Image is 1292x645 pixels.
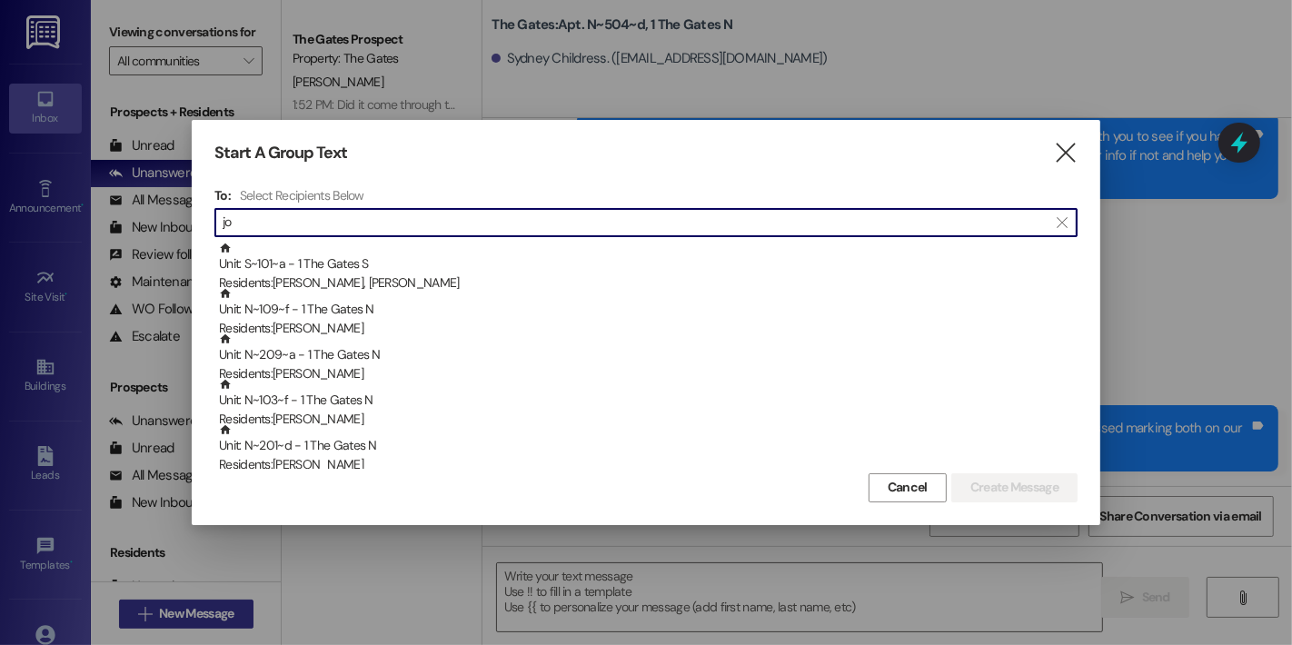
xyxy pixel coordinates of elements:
h4: Select Recipients Below [240,187,364,203]
div: Residents: [PERSON_NAME] [219,410,1078,429]
div: Unit: N~103~f - 1 The Gates NResidents:[PERSON_NAME] [214,378,1078,423]
i:  [1057,215,1067,230]
span: Cancel [888,478,928,497]
div: Unit: N~201~d - 1 The Gates NResidents:[PERSON_NAME] [214,423,1078,469]
div: Residents: [PERSON_NAME] [219,364,1078,383]
div: Unit: N~201~d - 1 The Gates N [219,423,1078,475]
div: Unit: N~109~f - 1 The Gates NResidents:[PERSON_NAME] [214,287,1078,332]
button: Cancel [869,473,947,502]
div: Unit: S~101~a - 1 The Gates SResidents:[PERSON_NAME], [PERSON_NAME] [214,242,1078,287]
div: Unit: N~209~a - 1 The Gates NResidents:[PERSON_NAME] [214,332,1078,378]
input: Search for any contact or apartment [223,210,1048,235]
div: Residents: [PERSON_NAME] [219,455,1078,474]
div: Residents: [PERSON_NAME] [219,319,1078,338]
h3: Start A Group Text [214,143,347,164]
div: Residents: [PERSON_NAME], [PERSON_NAME] [219,273,1078,293]
div: Unit: N~209~a - 1 The Gates N [219,332,1078,384]
div: Unit: N~109~f - 1 The Gates N [219,287,1078,339]
div: Unit: S~101~a - 1 The Gates S [219,242,1078,293]
h3: To: [214,187,231,203]
div: Unit: N~103~f - 1 The Gates N [219,378,1078,430]
span: Create Message [970,478,1058,497]
button: Clear text [1048,209,1077,236]
button: Create Message [951,473,1078,502]
i:  [1053,144,1078,163]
